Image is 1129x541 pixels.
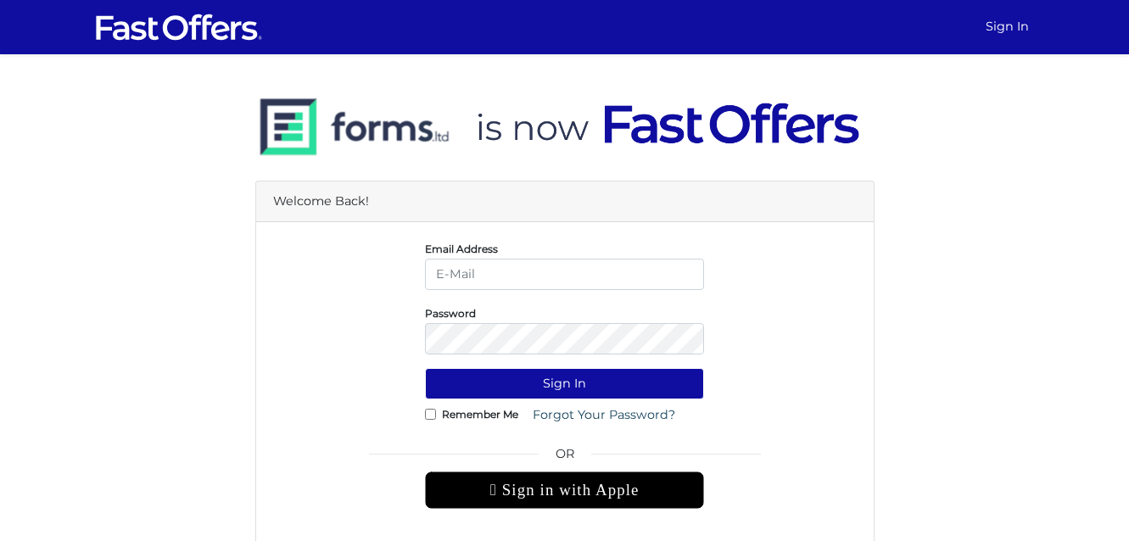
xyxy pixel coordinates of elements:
span: OR [425,444,704,471]
button: Sign In [425,368,704,399]
div: Welcome Back! [256,181,874,222]
a: Forgot Your Password? [522,399,686,431]
div: Sign in with Apple [425,471,704,509]
input: E-Mail [425,259,704,290]
a: Sign In [979,10,1036,43]
label: Remember Me [442,412,518,416]
label: Password [425,311,476,315]
label: Email Address [425,247,498,251]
